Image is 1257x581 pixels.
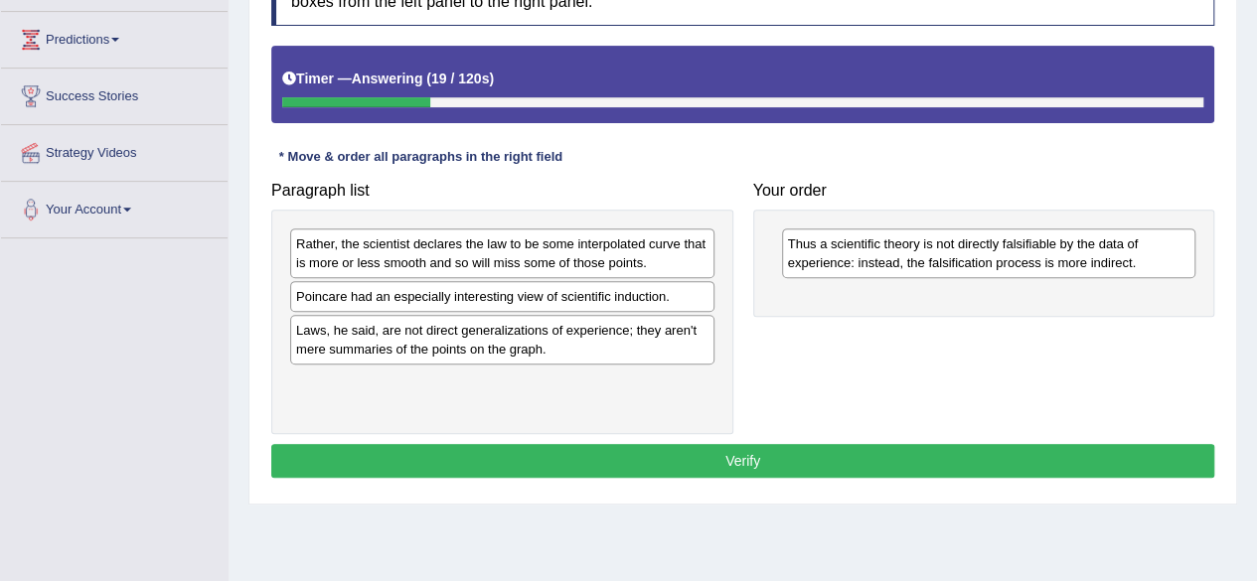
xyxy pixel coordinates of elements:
[1,69,228,118] a: Success Stories
[271,444,1214,478] button: Verify
[352,71,423,86] b: Answering
[290,281,714,312] div: Poincare had an especially interesting view of scientific induction.
[1,12,228,62] a: Predictions
[290,228,714,278] div: Rather, the scientist declares the law to be some interpolated curve that is more or less smooth ...
[426,71,431,86] b: (
[753,182,1215,200] h4: Your order
[282,72,494,86] h5: Timer —
[1,182,228,231] a: Your Account
[1,125,228,175] a: Strategy Videos
[431,71,489,86] b: 19 / 120s
[271,148,570,167] div: * Move & order all paragraphs in the right field
[489,71,494,86] b: )
[271,182,733,200] h4: Paragraph list
[290,315,714,364] div: Laws, he said, are not direct generalizations of experience; they aren't mere summaries of the po...
[782,228,1196,278] div: Thus a scientific theory is not directly falsifiable by the data of experience: instead, the fals...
